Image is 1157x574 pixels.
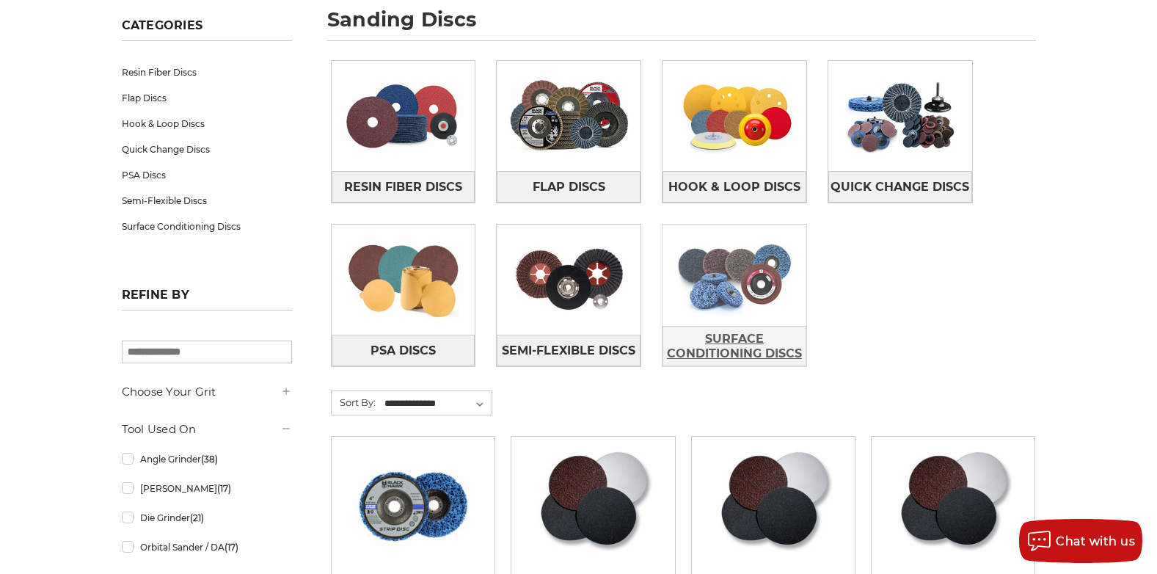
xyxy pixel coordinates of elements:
a: Flap Discs [122,85,292,111]
img: Hook & Loop Discs [663,65,806,167]
h5: Refine by [122,288,292,310]
span: Quick Change Discs [831,175,969,200]
span: (38) [201,454,218,465]
a: Hook & Loop Discs [122,111,292,137]
span: Chat with us [1056,534,1135,548]
h5: Choose Your Grit [122,383,292,401]
span: PSA Discs [371,338,436,363]
h1: sanding discs [327,10,1036,41]
img: Silicon Carbide 7" Hook & Loop Edger Discs [714,447,833,564]
a: Semi-Flexible Discs [497,335,640,366]
a: Hook & Loop Discs [663,171,806,203]
a: Die Grinder [122,505,292,531]
img: Resin Fiber Discs [332,65,475,167]
img: Quick Change Discs [828,65,972,167]
a: Quick Change Discs [122,137,292,162]
img: Semi-Flexible Discs [497,229,640,330]
label: Sort By: [332,391,376,413]
a: Resin Fiber Discs [122,59,292,85]
a: Resin Fiber Discs [332,171,475,203]
a: Angle Grinder [122,446,292,472]
a: [PERSON_NAME] [122,476,292,501]
span: (21) [190,512,204,523]
span: Hook & Loop Discs [668,175,800,200]
img: Silicon Carbide 8" Hook & Loop Edger Discs [533,447,652,564]
a: Flap Discs [497,171,640,203]
span: Flap Discs [533,175,605,200]
img: Flap Discs [497,65,640,167]
span: (17) [217,483,231,494]
h5: Tool Used On [122,421,292,438]
span: Surface Conditioning Discs [663,327,806,366]
span: Semi-Flexible Discs [502,338,635,363]
a: Quick Change Discs [828,171,972,203]
img: Surface Conditioning Discs [663,225,806,326]
h5: Categories [122,18,292,41]
img: Silicon Carbide 6" Hook & Loop Edger Discs [894,447,1012,564]
span: (17) [225,542,238,553]
a: Orbital Sander / DA [122,534,292,560]
button: Chat with us [1019,519,1142,563]
select: Sort By: [382,393,492,415]
a: Surface Conditioning Discs [122,214,292,239]
a: Surface Conditioning Discs [663,326,806,366]
a: Semi-Flexible Discs [122,188,292,214]
a: PSA Discs [122,162,292,188]
span: Resin Fiber Discs [344,175,462,200]
img: PSA Discs [332,229,475,330]
a: PSA Discs [332,335,475,366]
img: 4" x 5/8" easy strip and clean discs [354,447,472,564]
